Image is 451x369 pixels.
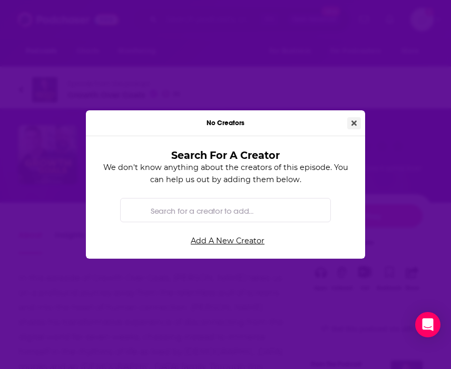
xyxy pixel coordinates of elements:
input: Search for a creator to add... [146,198,322,222]
h3: Search For A Creator [115,149,336,162]
button: Close [347,117,361,129]
div: Search by entity type [120,198,331,222]
div: No Creators [86,110,365,136]
div: Open Intercom Messenger [415,312,440,337]
a: Add A New Creator [103,229,352,252]
p: We don't know anything about the creators of this episode. You can help us out by adding them below. [99,162,352,185]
